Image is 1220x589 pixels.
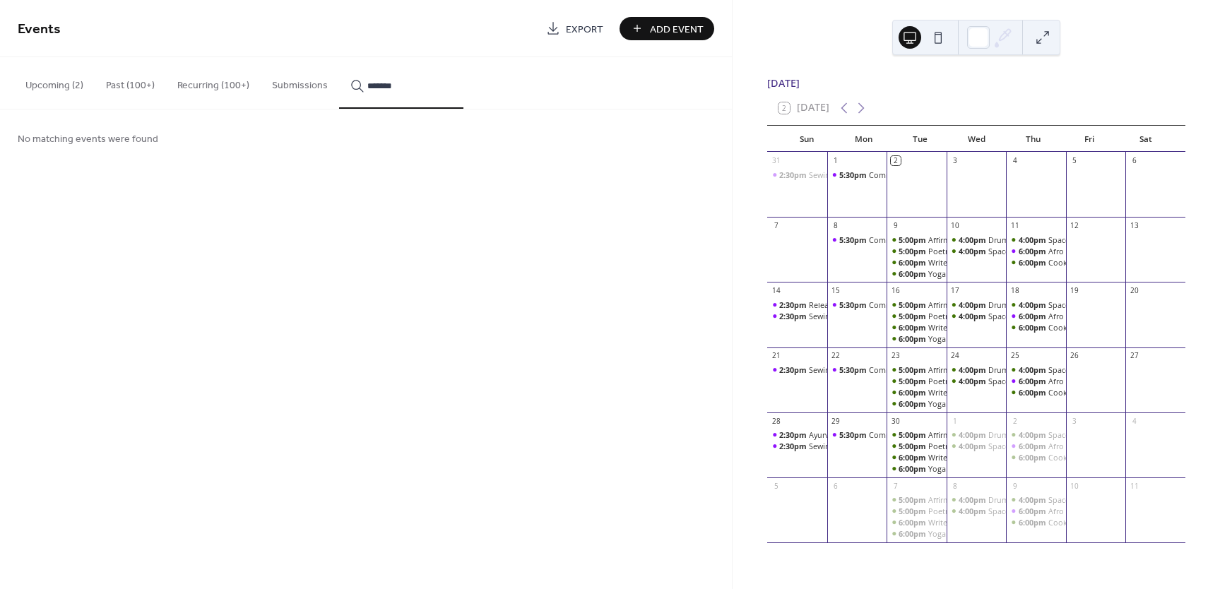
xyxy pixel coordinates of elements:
div: Write On! With Mims [887,517,947,528]
div: Poetry Lab with [PERSON_NAME] [928,441,1048,451]
span: 5:30pm [839,364,869,375]
div: 27 [1130,351,1139,361]
div: Poetry Lab with Mims [887,376,947,386]
div: Space for Grace Homework Help [1048,429,1166,440]
div: Sewing with [PERSON_NAME] [809,311,915,321]
span: 5:30pm [839,299,869,310]
div: Tue [892,126,948,153]
div: Drumming [988,234,1027,245]
button: Recurring (100+) [166,57,261,107]
div: Community Garden [869,299,940,310]
span: 5:00pm [899,234,928,245]
div: Drumming [988,429,1027,440]
div: Community Garden [827,299,887,310]
div: Ayurvedic Medicine [809,429,879,440]
div: Poetry Lab with Mims [887,441,947,451]
div: Affirmation Arts with Tahnea [887,494,947,505]
div: Poetry Lab with [PERSON_NAME] [928,506,1048,516]
div: Afro Fusion Dance with Sister Patricia [1006,246,1066,256]
div: 6 [831,481,841,491]
span: 4:00pm [959,376,988,386]
button: Submissions [261,57,339,107]
div: Space for Grace Homework Help [1006,429,1066,440]
div: Write On! With Mims [887,257,947,268]
div: Space for Grace Homework Help [1048,299,1166,310]
div: Poetry Lab with [PERSON_NAME] [928,376,1048,386]
div: Afro Fusion Dance with Sister Patricia [1006,441,1066,451]
span: 5:00pm [899,246,928,256]
div: 8 [950,481,960,491]
div: Space for Grace Homework Help [1048,364,1166,375]
div: Drumming [988,364,1027,375]
span: 4:00pm [959,506,988,516]
span: 5:00pm [899,494,928,505]
div: 12 [1070,221,1079,231]
div: Poetry Lab with [PERSON_NAME] [928,246,1048,256]
span: 6:00pm [1019,517,1048,528]
div: Poetry Lab with Mims [887,246,947,256]
button: Past (100+) [95,57,166,107]
div: Affirmation Arts with Tahnea [928,429,1032,440]
div: Cooking with Brother Orko [1006,387,1066,398]
span: 6:00pm [899,387,928,398]
div: Space for Grace Homework Help [1048,494,1166,505]
div: Drumming [947,299,1007,310]
div: Afro Fusion Dance with Sister [PERSON_NAME] [1048,506,1218,516]
div: 11 [1010,221,1020,231]
div: Space for Grace Homework Help [947,441,1007,451]
span: 6:00pm [899,398,928,409]
span: 6:00pm [1019,257,1048,268]
div: 26 [1070,351,1079,361]
span: 5:30pm [839,234,869,245]
span: No matching events were found [18,132,158,147]
span: 4:00pm [959,246,988,256]
div: Write On! With [PERSON_NAME] [928,517,1044,528]
div: Sun [778,126,835,153]
div: Yoga for Teens with Hope [887,268,947,279]
div: Affirmation Arts with Tahnea [928,234,1032,245]
div: Cooking with Brother [PERSON_NAME] [1048,257,1189,268]
span: 4:00pm [959,441,988,451]
span: 6:00pm [1019,452,1048,463]
span: 4:00pm [959,234,988,245]
div: 2 [891,156,901,166]
div: Wed [948,126,1005,153]
div: Release the Stress: Urban Teen Wellness Bash [809,299,974,310]
div: 25 [1010,351,1020,361]
div: 23 [891,351,901,361]
div: 4 [1010,156,1020,166]
div: 30 [891,416,901,426]
div: Space for Grace Homework Help [1006,234,1066,245]
div: Space for Grace Homework Help [1006,299,1066,310]
div: Poetry Lab with Mims [887,311,947,321]
div: Drumming [947,234,1007,245]
div: Yoga for Teens with Hope [887,463,947,474]
a: Export [535,17,614,40]
div: 9 [1010,481,1020,491]
div: Yoga for Teens with Hope [928,528,1021,539]
div: Sewing with [PERSON_NAME] [809,364,915,375]
div: 7 [891,481,901,491]
div: 8 [831,221,841,231]
div: Community Garden [827,234,887,245]
div: Sewing [809,169,834,180]
div: Cooking with Brother Orko [1006,322,1066,333]
span: 4:00pm [1019,429,1048,440]
span: 6:00pm [1019,387,1048,398]
div: Sewing with [PERSON_NAME] [809,441,915,451]
div: Drumming [988,494,1027,505]
div: Afro Fusion Dance with Sister Patricia [1006,506,1066,516]
div: 19 [1070,286,1079,296]
span: 4:00pm [959,429,988,440]
button: Add Event [620,17,714,40]
div: Affirmation Arts with Tahnea [887,299,947,310]
div: Write On! With [PERSON_NAME] [928,387,1044,398]
div: 3 [1070,416,1079,426]
div: Space for Grace Homework Help [988,441,1106,451]
span: 5:00pm [899,311,928,321]
div: Affirmation Arts with Tahnea [928,494,1032,505]
span: Events [18,16,61,43]
div: 10 [1070,481,1079,491]
div: Space for Grace Homework Help [1048,234,1166,245]
div: 7 [771,221,781,231]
